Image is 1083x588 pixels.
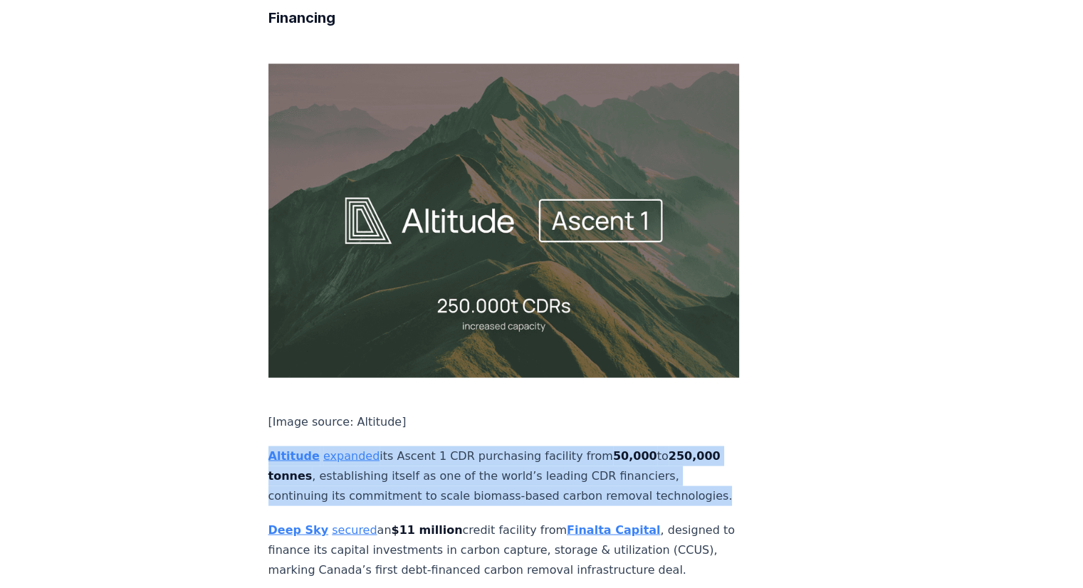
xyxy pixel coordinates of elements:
[567,523,661,536] a: Finalta Capital
[392,523,463,536] strong: $11 million
[268,63,740,377] img: blog post image
[268,523,329,536] a: Deep Sky
[332,523,377,536] a: secured
[613,448,657,462] strong: 50,000
[268,446,740,505] p: its Ascent 1 CDR purchasing facility from to , establishing itself as one of the world’s leading ...
[268,411,740,431] p: [Image source: Altitude]
[268,448,320,462] a: Altitude
[268,9,335,26] strong: Financing
[268,520,740,579] p: an credit facility from , designed to finance its capital investments in carbon capture, storage ...
[323,448,380,462] a: expanded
